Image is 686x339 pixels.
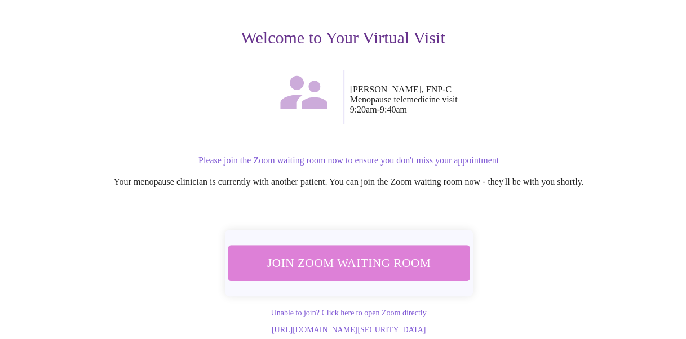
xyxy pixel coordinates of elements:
[350,84,669,115] p: [PERSON_NAME], FNP-C Menopause telemedicine visit 9:20am - 9:40am
[29,177,668,187] p: Your menopause clinician is currently with another patient. You can join the Zoom waiting room no...
[18,28,668,47] h3: Welcome to Your Virtual Visit
[272,325,426,334] a: [URL][DOMAIN_NAME][SECURITY_DATA]
[228,245,470,280] button: Join Zoom Waiting Room
[29,155,668,166] p: Please join the Zoom waiting room now to ensure you don't miss your appointment
[271,309,426,317] a: Unable to join? Click here to open Zoom directly
[242,252,454,273] span: Join Zoom Waiting Room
